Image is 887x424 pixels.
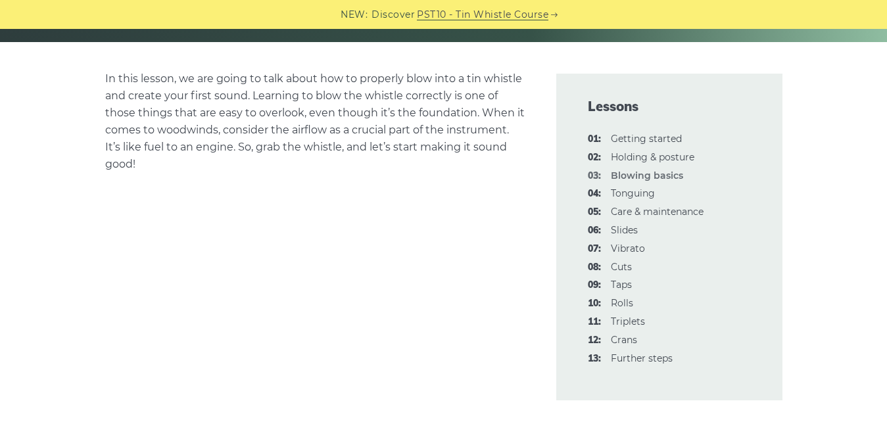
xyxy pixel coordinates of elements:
a: 08:Cuts [611,261,632,273]
a: 07:Vibrato [611,243,645,254]
a: 11:Triplets [611,316,645,327]
strong: Blowing basics [611,170,683,181]
span: 10: [588,296,601,312]
a: 09:Taps [611,279,632,291]
span: 07: [588,241,601,257]
span: 08: [588,260,601,275]
a: 06:Slides [611,224,638,236]
a: 02:Holding & posture [611,151,694,163]
span: 13: [588,351,601,367]
span: 02: [588,150,601,166]
a: 13:Further steps [611,352,673,364]
a: 05:Care & maintenance [611,206,704,218]
span: 12: [588,333,601,348]
a: 04:Tonguing [611,187,655,199]
span: 09: [588,277,601,293]
span: Discover [372,7,415,22]
span: 05: [588,204,601,220]
span: 03: [588,168,601,184]
a: 10:Rolls [611,297,633,309]
span: 11: [588,314,601,330]
span: 06: [588,223,601,239]
span: NEW: [341,7,368,22]
a: 01:Getting started [611,133,682,145]
p: In this lesson, we are going to talk about how to properly blow into a tin whistle and create you... [105,70,525,173]
span: Lessons [588,97,751,116]
a: 12:Crans [611,334,637,346]
span: 04: [588,186,601,202]
a: PST10 - Tin Whistle Course [417,7,548,22]
span: 01: [588,131,601,147]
